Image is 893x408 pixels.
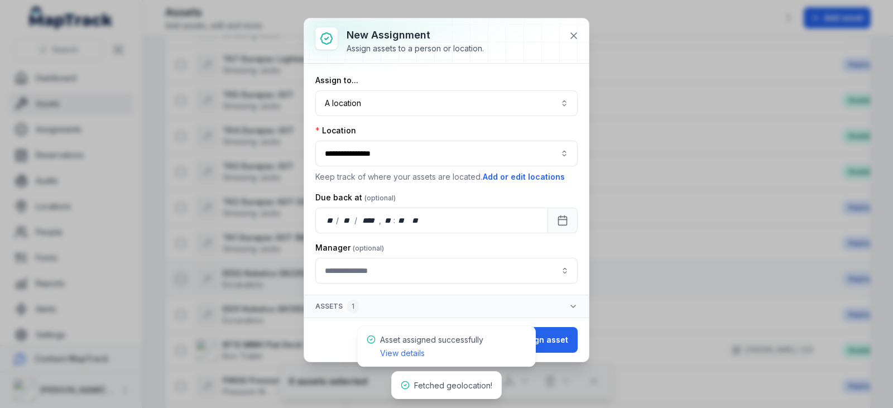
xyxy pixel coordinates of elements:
div: month, [340,215,355,226]
div: minute, [396,215,407,226]
label: Assign to... [315,75,358,86]
button: Assign asset [508,327,578,353]
button: Assets1 [304,295,589,318]
div: 1 [347,300,359,313]
div: : [393,215,396,226]
span: Assets [315,300,359,313]
button: Calendar [548,208,578,233]
div: / [336,215,340,226]
input: assignment-add:cf[907ad3fd-eed4-49d8-ad84-d22efbadc5a5]-label [315,258,578,284]
h3: New assignment [347,27,484,43]
div: year, [358,215,379,226]
div: Assign assets to a person or location. [347,43,484,54]
label: Location [315,125,356,136]
button: A location [315,90,578,116]
div: am/pm, [410,215,422,226]
a: View details [380,348,425,359]
label: Due back at [315,192,396,203]
div: / [354,215,358,226]
span: Asset assigned successfully [380,335,483,358]
p: Keep track of where your assets are located. [315,171,578,183]
div: , [379,215,382,226]
label: Manager [315,242,384,253]
span: Fetched geolocation! [414,381,492,390]
div: day, [325,215,336,226]
button: Add or edit locations [482,171,565,183]
div: hour, [382,215,393,226]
